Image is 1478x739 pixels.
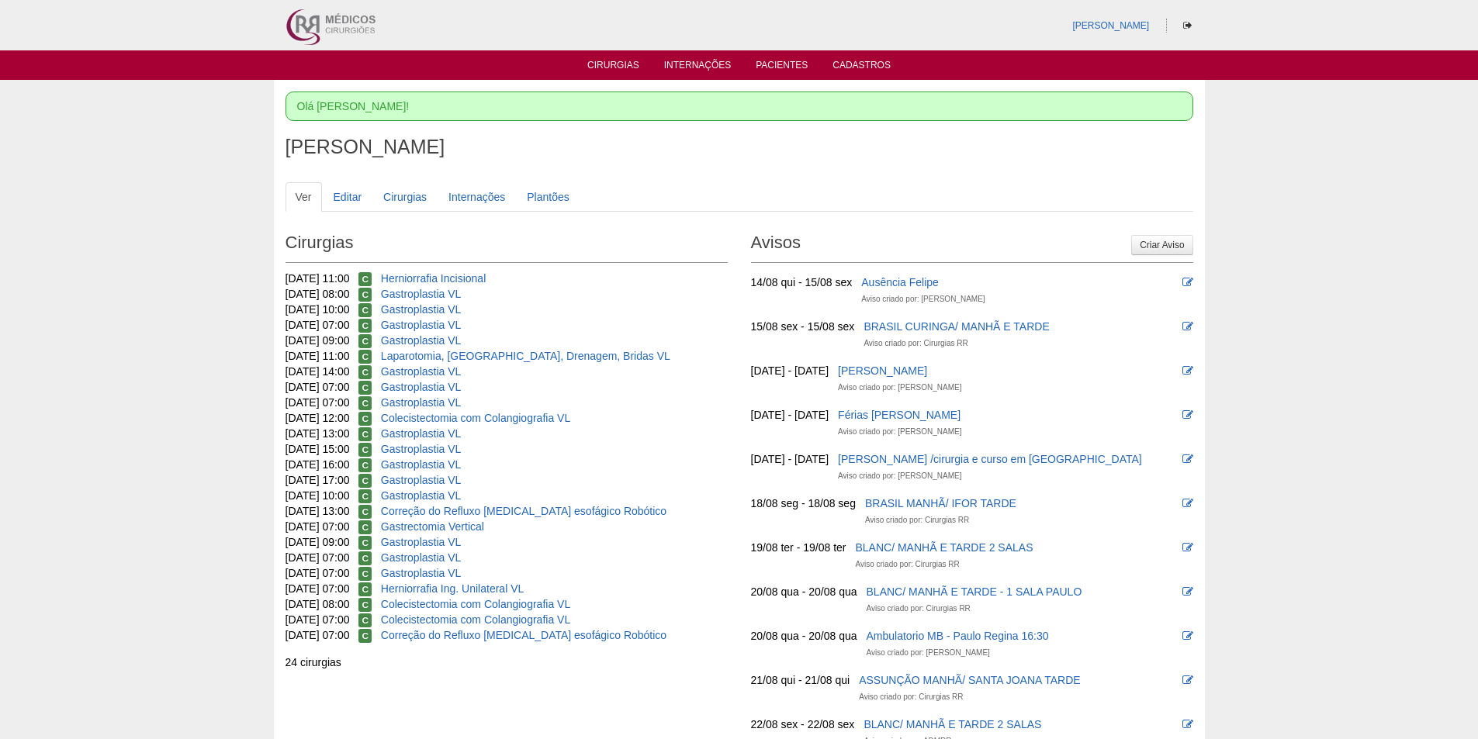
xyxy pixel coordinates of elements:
[286,427,350,440] span: [DATE] 13:00
[286,350,350,362] span: [DATE] 11:00
[381,474,462,486] a: Gastroplastia VL
[751,451,829,467] div: [DATE] - [DATE]
[358,427,372,441] span: Confirmada
[286,182,322,212] a: Ver
[358,381,372,395] span: Confirmada
[381,458,462,471] a: Gastroplastia VL
[381,505,666,517] a: Correção do Refluxo [MEDICAL_DATA] esofágico Robótico
[381,613,570,626] a: Colecistectomia com Colangiografia VL
[1182,675,1193,685] i: Editar
[286,319,350,331] span: [DATE] 07:00
[832,60,891,75] a: Cadastros
[1183,21,1192,30] i: Sair
[381,381,462,393] a: Gastroplastia VL
[286,520,350,533] span: [DATE] 07:00
[865,513,969,528] div: Aviso criado por: Cirurgias RR
[751,319,855,334] div: 15/08 sex - 15/08 sex
[838,409,961,421] a: Férias [PERSON_NAME]
[381,288,462,300] a: Gastroplastia VL
[286,92,1193,121] div: Olá [PERSON_NAME]!
[855,541,1033,554] a: BLANC/ MANHÃ E TARDE 2 SALAS
[751,407,829,423] div: [DATE] - [DATE]
[381,350,670,362] a: Laparotomia, [GEOGRAPHIC_DATA], Drenagem, Bridas VL
[286,598,350,610] span: [DATE] 08:00
[751,275,853,290] div: 14/08 qui - 15/08 sex
[286,303,350,316] span: [DATE] 10:00
[838,380,961,395] div: Aviso criado por: [PERSON_NAME]
[751,540,846,555] div: 19/08 ter - 19/08 ter
[381,443,462,455] a: Gastroplastia VL
[358,489,372,503] span: Confirmada
[756,60,808,75] a: Pacientes
[358,458,372,472] span: Confirmada
[751,496,856,511] div: 18/08 seg - 18/08 seg
[286,582,350,595] span: [DATE] 07:00
[286,381,350,393] span: [DATE] 07:00
[1182,542,1193,553] i: Editar
[1131,235,1192,255] a: Criar Aviso
[381,365,462,378] a: Gastroplastia VL
[751,628,857,644] div: 20/08 qua - 20/08 qua
[1182,630,1193,641] i: Editar
[838,364,927,377] a: [PERSON_NAME]
[751,227,1193,263] h2: Avisos
[358,443,372,457] span: Confirmada
[358,334,372,348] span: Confirmada
[358,520,372,534] span: Confirmada
[864,718,1041,730] a: BLANC/ MANHÃ E TARDE 2 SALAS
[381,272,486,285] a: Herniorrafia Incisional
[358,598,372,612] span: Confirmada
[286,551,350,564] span: [DATE] 07:00
[381,396,462,409] a: Gastroplastia VL
[358,505,372,519] span: Confirmada
[358,319,372,333] span: Confirmada
[861,292,985,307] div: Aviso criado por: [PERSON_NAME]
[664,60,732,75] a: Internações
[751,363,829,378] div: [DATE] - [DATE]
[286,536,350,548] span: [DATE] 09:00
[286,137,1193,157] h1: [PERSON_NAME]
[381,427,462,440] a: Gastroplastia VL
[859,674,1081,686] a: ASSUNÇÃO MANHÃ/ SANTA JOANA TARDE
[358,629,372,643] span: Confirmada
[751,584,857,599] div: 20/08 qua - 20/08 qua
[286,334,350,347] span: [DATE] 09:00
[358,536,372,550] span: Confirmada
[381,551,462,564] a: Gastroplastia VL
[381,489,462,502] a: Gastroplastia VL
[286,288,350,300] span: [DATE] 08:00
[864,336,967,351] div: Aviso criado por: Cirurgias RR
[358,613,372,627] span: Confirmada
[358,412,372,426] span: Confirmada
[864,320,1049,333] a: BRASIL CURINGA/ MANHÃ E TARDE
[381,520,484,533] a: Gastrectomia Vertical
[1182,321,1193,332] i: Editar
[381,319,462,331] a: Gastroplastia VL
[1182,365,1193,376] i: Editar
[286,489,350,502] span: [DATE] 10:00
[855,557,959,572] div: Aviso criado por: Cirurgias RR
[865,497,1016,509] a: BRASIL MANHÃ/ IFOR TARDE
[358,365,372,379] span: Confirmada
[1182,498,1193,509] i: Editar
[867,585,1082,598] a: BLANC/ MANHÃ E TARDE - 1 SALA PAULO
[381,412,570,424] a: Colecistectomia com Colangiografia VL
[751,672,850,688] div: 21/08 qui - 21/08 qui
[838,424,961,440] div: Aviso criado por: [PERSON_NAME]
[381,567,462,579] a: Gastroplastia VL
[861,276,939,288] a: Ausência Felipe
[517,182,579,212] a: Plantões
[286,613,350,626] span: [DATE] 07:00
[286,396,350,409] span: [DATE] 07:00
[587,60,639,75] a: Cirurgias
[1182,586,1193,597] i: Editar
[838,468,961,484] div: Aviso criado por: [PERSON_NAME]
[358,272,372,286] span: Confirmada
[286,227,728,263] h2: Cirurgias
[373,182,437,212] a: Cirurgias
[286,412,350,424] span: [DATE] 12:00
[286,567,350,579] span: [DATE] 07:00
[751,717,855,732] div: 22/08 sex - 22/08 sex
[867,630,1049,642] a: Ambulatorio MB - Paulo Regina 16:30
[1182,277,1193,288] i: Editar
